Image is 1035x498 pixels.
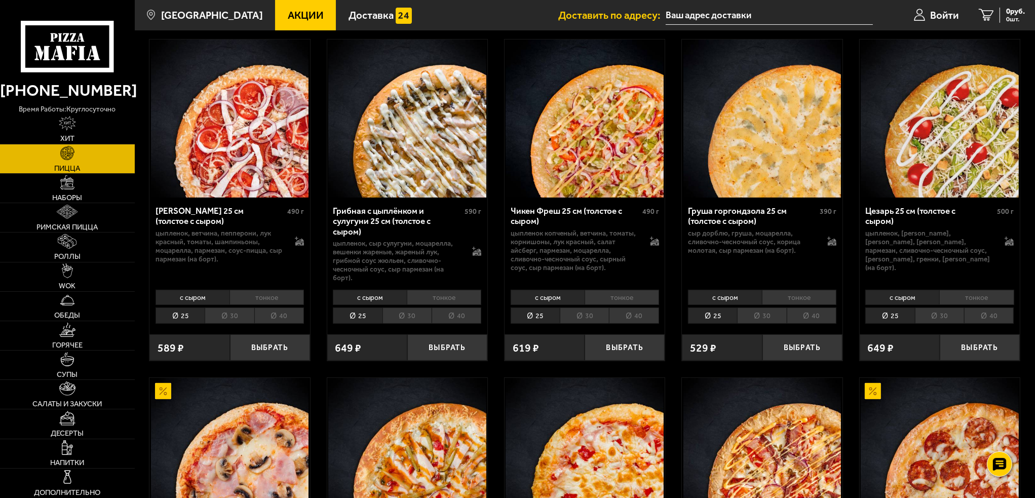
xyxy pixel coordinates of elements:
[54,312,80,319] span: Обеды
[288,10,324,20] span: Акции
[156,206,285,226] div: [PERSON_NAME] 25 см (толстое с сыром)
[57,371,78,378] span: Супы
[396,8,412,24] img: 15daf4d41897b9f0e9f617042186c801.svg
[1006,16,1025,23] span: 0 шт.
[513,342,539,353] span: 619 ₽
[688,308,737,324] li: 25
[54,253,81,260] span: Роллы
[328,40,486,198] img: Грибная с цыплёнком и сулугуни 25 см (толстое с сыром)
[349,10,394,20] span: Доставка
[149,40,310,198] a: Петровская 25 см (толстое с сыром)
[860,40,1020,198] a: Цезарь 25 см (толстое с сыром)
[511,290,585,305] li: с сыром
[690,342,716,353] span: 529 ₽
[465,207,481,216] span: 590 г
[666,6,873,25] input: Ваш адрес доставки
[333,206,462,237] div: Грибная с цыплёнком и сулугуни 25 см (толстое с сыром)
[161,10,263,20] span: [GEOGRAPHIC_DATA]
[915,308,964,324] li: 30
[505,40,665,198] a: Чикен Фреш 25 см (толстое с сыром)
[865,206,994,226] div: Цезарь 25 см (толстое с сыром)
[229,290,304,305] li: тонкое
[560,308,609,324] li: 30
[32,400,102,408] span: Салаты и закуски
[52,341,83,349] span: Горячее
[609,308,659,324] li: 40
[688,290,762,305] li: с сыром
[511,206,640,226] div: Чикен Фреш 25 см (толстое с сыром)
[1006,8,1025,15] span: 0 руб.
[865,229,994,272] p: цыпленок, [PERSON_NAME], [PERSON_NAME], [PERSON_NAME], пармезан, сливочно-чесночный соус, [PERSON...
[511,229,639,272] p: цыпленок копченый, ветчина, томаты, корнишоны, лук красный, салат айсберг, пармезан, моцарелла, с...
[287,207,304,216] span: 490 г
[762,290,836,305] li: тонкое
[254,308,304,324] li: 40
[335,342,362,353] span: 649 ₽
[158,342,184,353] span: 589 ₽
[787,308,836,324] li: 40
[333,308,382,324] li: 25
[54,165,80,172] span: Пицца
[59,282,75,290] span: WOK
[506,40,664,198] img: Чикен Фреш 25 см (толстое с сыром)
[688,229,817,255] p: сыр дорблю, груша, моцарелла, сливочно-чесночный соус, корица молотая, сыр пармезан (на борт).
[865,308,914,324] li: 25
[51,430,84,437] span: Десерты
[407,334,487,361] button: Выбрать
[156,229,284,263] p: цыпленок, ветчина, пепперони, лук красный, томаты, шампиньоны, моцарелла, пармезан, соус-пицца, с...
[642,207,659,216] span: 490 г
[682,40,842,198] a: Груша горгондзола 25 см (толстое с сыром)
[558,10,666,20] span: Доставить по адресу:
[762,334,842,361] button: Выбрать
[930,10,959,20] span: Войти
[666,6,873,25] span: проспект Солидарности, 8к3
[155,383,171,399] img: Акционный
[865,290,939,305] li: с сыром
[585,290,659,305] li: тонкое
[407,290,481,305] li: тонкое
[156,308,205,324] li: 25
[151,40,309,198] img: Петровская 25 см (толстое с сыром)
[52,194,82,202] span: Наборы
[939,290,1014,305] li: тонкое
[940,334,1020,361] button: Выбрать
[432,308,481,324] li: 40
[737,308,786,324] li: 30
[333,290,407,305] li: с сыром
[511,308,560,324] li: 25
[688,206,817,226] div: Груша горгондзола 25 см (толстое с сыром)
[382,308,432,324] li: 30
[868,342,894,353] span: 649 ₽
[683,40,841,198] img: Груша горгондзола 25 см (толстое с сыром)
[34,489,100,496] span: Дополнительно
[230,334,310,361] button: Выбрать
[997,207,1014,216] span: 500 г
[205,308,254,324] li: 30
[964,308,1014,324] li: 40
[820,207,836,216] span: 390 г
[865,383,881,399] img: Акционный
[327,40,487,198] a: Грибная с цыплёнком и сулугуни 25 см (толстое с сыром)
[156,290,229,305] li: с сыром
[333,239,462,282] p: цыпленок, сыр сулугуни, моцарелла, вешенки жареные, жареный лук, грибной соус Жюльен, сливочно-че...
[50,459,84,467] span: Напитки
[60,135,74,142] span: Хит
[585,334,665,361] button: Выбрать
[36,223,98,231] span: Римская пицца
[861,40,1019,198] img: Цезарь 25 см (толстое с сыром)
